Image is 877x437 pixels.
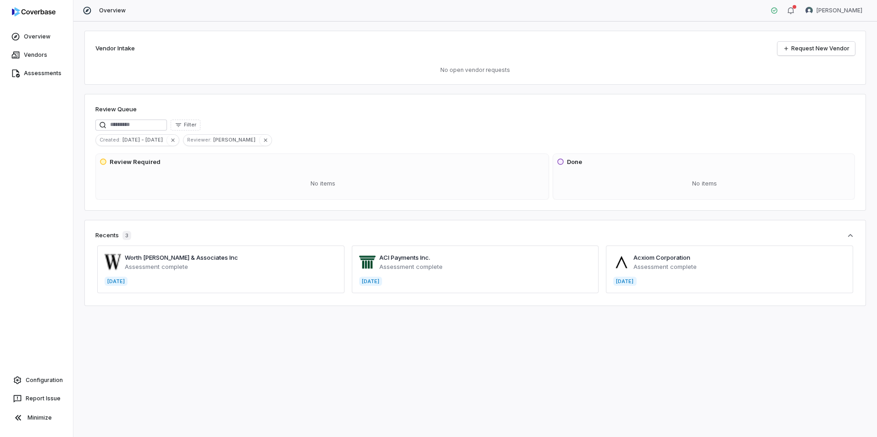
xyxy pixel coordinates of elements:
h2: Vendor Intake [95,44,135,53]
span: Filter [184,121,196,128]
span: Overview [99,7,126,14]
h3: Review Required [110,158,161,167]
a: ACI Payments Inc. [379,254,430,261]
h1: Review Queue [95,105,137,114]
div: Recents [95,231,131,240]
span: 3 [122,231,131,240]
div: No items [100,172,547,196]
span: [DATE] - [DATE] [122,136,167,144]
span: [PERSON_NAME] [816,7,862,14]
img: logo-D7KZi-bG.svg [12,7,56,16]
h3: Done [567,158,582,167]
button: Recents3 [95,231,855,240]
span: Created : [96,136,122,144]
a: Overview [2,28,71,45]
span: [PERSON_NAME] [213,136,259,144]
a: Request New Vendor [777,42,855,55]
button: Akshar Thakkar avatar[PERSON_NAME] [800,4,868,17]
a: Configuration [4,372,69,388]
a: Worth [PERSON_NAME] & Associates Inc [125,254,238,261]
img: Akshar Thakkar avatar [805,7,813,14]
p: No open vendor requests [95,66,855,74]
a: Assessments [2,65,71,82]
button: Minimize [4,409,69,427]
button: Filter [171,120,200,131]
button: Report Issue [4,390,69,407]
a: Vendors [2,47,71,63]
span: Reviewer : [183,136,213,144]
a: Acxiom Corporation [633,254,690,261]
div: No items [557,172,853,196]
